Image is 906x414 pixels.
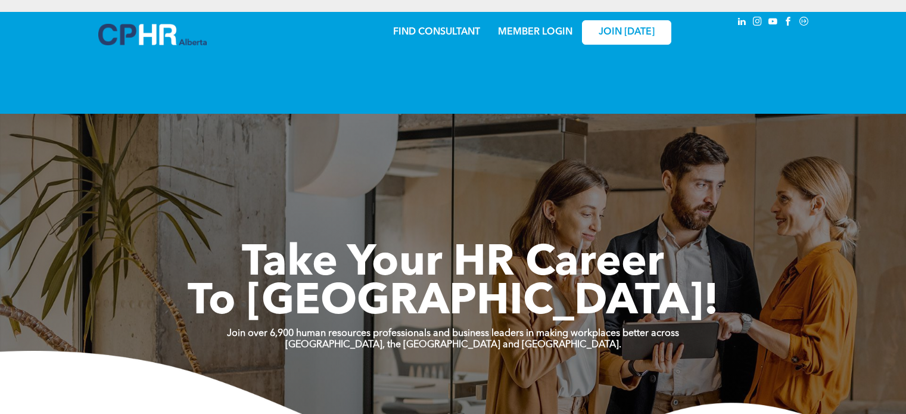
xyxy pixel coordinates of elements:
a: youtube [767,15,780,31]
a: Social network [798,15,811,31]
a: FIND CONSULTANT [393,27,480,37]
span: JOIN [DATE] [599,27,655,38]
strong: [GEOGRAPHIC_DATA], the [GEOGRAPHIC_DATA] and [GEOGRAPHIC_DATA]. [285,340,621,350]
img: A blue and white logo for cp alberta [98,24,207,45]
a: linkedin [736,15,749,31]
a: MEMBER LOGIN [498,27,572,37]
a: facebook [782,15,795,31]
a: JOIN [DATE] [582,20,671,45]
span: To [GEOGRAPHIC_DATA]! [188,281,719,324]
strong: Join over 6,900 human resources professionals and business leaders in making workplaces better ac... [227,329,679,338]
span: Take Your HR Career [242,242,664,285]
a: instagram [751,15,764,31]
